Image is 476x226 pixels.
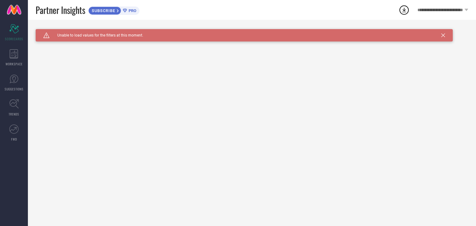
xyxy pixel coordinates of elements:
[5,87,24,91] span: SUGGESTIONS
[36,29,468,34] div: Unable to load filters at this moment. Please try later.
[11,137,17,141] span: FWD
[9,112,19,116] span: TRENDS
[88,5,139,15] a: SUBSCRIBEPRO
[6,62,23,66] span: WORKSPACE
[50,33,143,37] span: Unable to load values for the filters at this moment.
[399,4,410,15] div: Open download list
[89,8,117,13] span: SUBSCRIBE
[127,8,136,13] span: PRO
[36,4,85,16] span: Partner Insights
[5,37,23,41] span: SCORECARDS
